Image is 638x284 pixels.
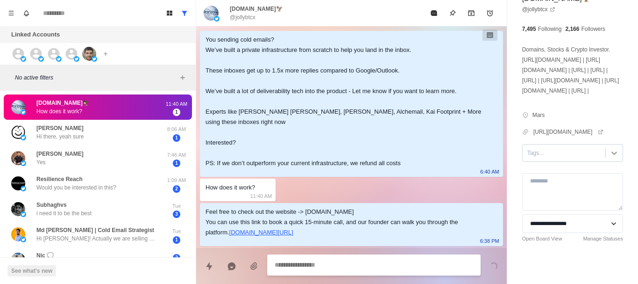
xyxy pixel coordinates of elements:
p: 7,495 [522,25,536,33]
button: Add account [100,48,111,59]
p: 2,166 [565,25,579,33]
button: Mark as read [425,4,443,22]
a: @jollybtcx [522,5,555,14]
p: Domains, Stocks & Crypto Investor. [URL][DOMAIN_NAME] | [URL][DOMAIN_NAME] | [URL] | [URL] | [URL... [522,44,623,96]
a: Manage Statuses [583,235,623,243]
img: picture [21,56,26,62]
img: picture [21,186,26,191]
img: picture [21,237,26,242]
button: Send message [484,257,503,276]
p: [DOMAIN_NAME]🦅 [36,99,90,107]
p: 7:46 AM [165,151,188,159]
p: Linked Accounts [11,30,60,39]
img: picture [11,151,25,165]
p: How does it work? [36,107,82,116]
p: No active filters [15,73,177,82]
span: 1 [173,236,180,244]
img: picture [38,56,44,62]
p: Subhaghvs [36,201,67,209]
a: Open Board View [522,235,562,243]
p: 11:40 AM [165,100,188,108]
div: How does it work? [206,182,255,193]
p: 8:06 AM [165,125,188,133]
img: picture [21,109,26,115]
p: Hi [PERSON_NAME]! Actually we are selling Google workspace and Microsoft 365 inboxes. [36,234,158,243]
button: Archive [462,4,481,22]
p: 1:09 AM [165,176,188,184]
span: 2 [173,254,180,262]
p: Mars [532,111,545,119]
p: Hi there, yeah sure [36,132,84,141]
img: picture [11,202,25,216]
div: You sending cold emails? We’ve built a private infrastructure from scratch to help you land in th... [206,35,482,168]
span: 1 [173,160,180,167]
p: i need it to be the best [36,209,92,218]
button: Reply with AI [222,257,241,276]
span: 2 [173,185,180,193]
img: picture [11,100,25,114]
img: picture [21,160,26,166]
button: Notifications [19,6,34,21]
p: Followers [581,25,605,33]
img: picture [11,253,25,267]
p: [DOMAIN_NAME]🦅 [230,5,283,13]
p: Tue [165,202,188,210]
p: 11:40 AM [250,191,272,201]
img: picture [204,6,219,21]
p: Tue [165,227,188,235]
p: @jollybtcx [230,13,255,22]
img: picture [11,227,25,241]
button: Quick replies [200,257,219,276]
span: 1 [173,109,180,116]
p: 6:40 AM [480,167,499,177]
button: Board View [162,6,177,21]
p: Nic 💭 [36,251,54,260]
img: picture [92,56,97,62]
img: picture [21,135,26,140]
img: picture [82,47,96,61]
div: Feel free to check out the website -> [DOMAIN_NAME] You can use this link to book a quick 15-minu... [206,207,482,238]
button: Menu [4,6,19,21]
p: [PERSON_NAME] [36,150,84,158]
img: picture [214,16,220,22]
img: picture [11,176,25,190]
a: [URL][DOMAIN_NAME] [533,128,604,136]
button: Add media [245,257,263,276]
p: 6:38 PM [480,236,499,246]
span: 1 [173,134,180,142]
p: Following [538,25,562,33]
button: Show all conversations [177,6,192,21]
p: Resilience Reach [36,175,83,183]
p: Yes [36,158,46,167]
p: Would you be interested in this? [36,183,116,192]
img: picture [74,56,79,62]
p: Md [PERSON_NAME] | Cold Email Strategist [36,226,154,234]
button: Pin [443,4,462,22]
button: Add filters [177,72,188,83]
p: [PERSON_NAME] [36,124,84,132]
button: Add reminder [481,4,499,22]
img: picture [56,56,62,62]
img: picture [11,125,25,139]
span: 3 [173,211,180,218]
button: See what's new [7,265,56,277]
img: picture [21,211,26,217]
a: [DOMAIN_NAME][URL] [229,229,293,236]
